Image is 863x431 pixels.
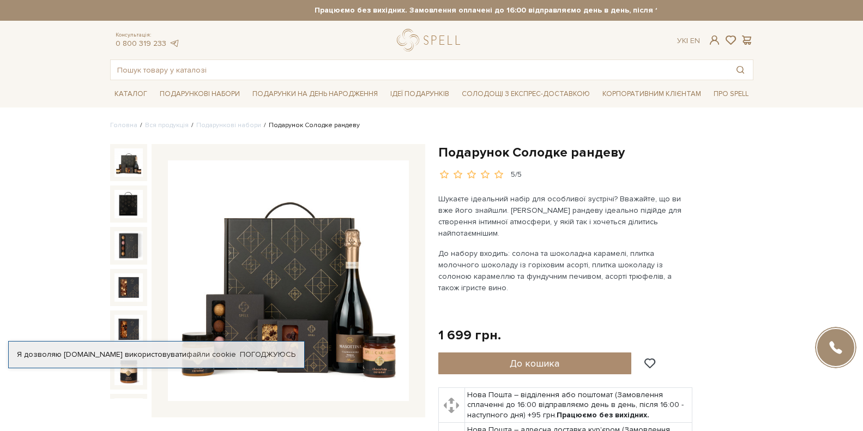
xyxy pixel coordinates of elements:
[438,193,694,239] p: Шукаєте ідеальний набір для особливої зустрічі? Вважайте, що ви вже його знайшли. [PERSON_NAME] р...
[557,410,649,420] b: Працюємо без вихідних.
[114,315,143,343] img: Подарунок Солодке рандеву
[261,121,360,130] li: Подарунок Солодке рандеву
[677,36,700,46] div: Ук
[438,327,501,344] div: 1 699 грн.
[438,352,632,374] button: До кошика
[110,121,137,129] a: Головна
[728,60,753,80] button: Пошук товару у каталозі
[116,39,166,48] a: 0 800 319 233
[110,86,152,103] span: Каталог
[9,350,304,360] div: Я дозволяю [DOMAIN_NAME] використовувати
[457,85,594,103] a: Солодощі з експрес-доставкою
[510,357,559,369] span: До кошика
[114,273,143,302] img: Подарунок Солодке рандеву
[155,86,244,103] span: Подарункові набори
[114,190,143,218] img: Подарунок Солодке рандеву
[598,85,705,103] a: Корпоративним клієнтам
[686,36,688,45] span: |
[196,121,261,129] a: Подарункові набори
[464,388,692,423] td: Нова Пошта – відділення або поштомат (Замовлення сплаченні до 16:00 відправляємо день в день, піс...
[438,144,753,161] h1: Подарунок Солодке рандеву
[111,60,728,80] input: Пошук товару у каталозі
[116,32,180,39] span: Консультація:
[240,350,295,360] a: Погоджуюсь
[114,398,143,427] img: Подарунок Солодке рандеву
[709,86,753,103] span: Про Spell
[397,29,465,51] a: logo
[186,350,236,359] a: файли cookie
[690,36,700,45] a: En
[145,121,189,129] a: Вся продукція
[511,170,522,180] div: 5/5
[168,160,409,402] img: Подарунок Солодке рандеву
[169,39,180,48] a: telegram
[207,5,850,15] strong: Працюємо без вихідних. Замовлення оплачені до 16:00 відправляємо день в день, після 16:00 - насту...
[248,86,382,103] span: Подарунки на День народження
[386,86,454,103] span: Ідеї подарунків
[114,148,143,177] img: Подарунок Солодке рандеву
[438,248,694,294] p: До набору входить: солона та шоколадна карамелі, плитка молочного шоколаду із горіховим асорті, п...
[114,231,143,260] img: Подарунок Солодке рандеву
[114,357,143,385] img: Подарунок Солодке рандеву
